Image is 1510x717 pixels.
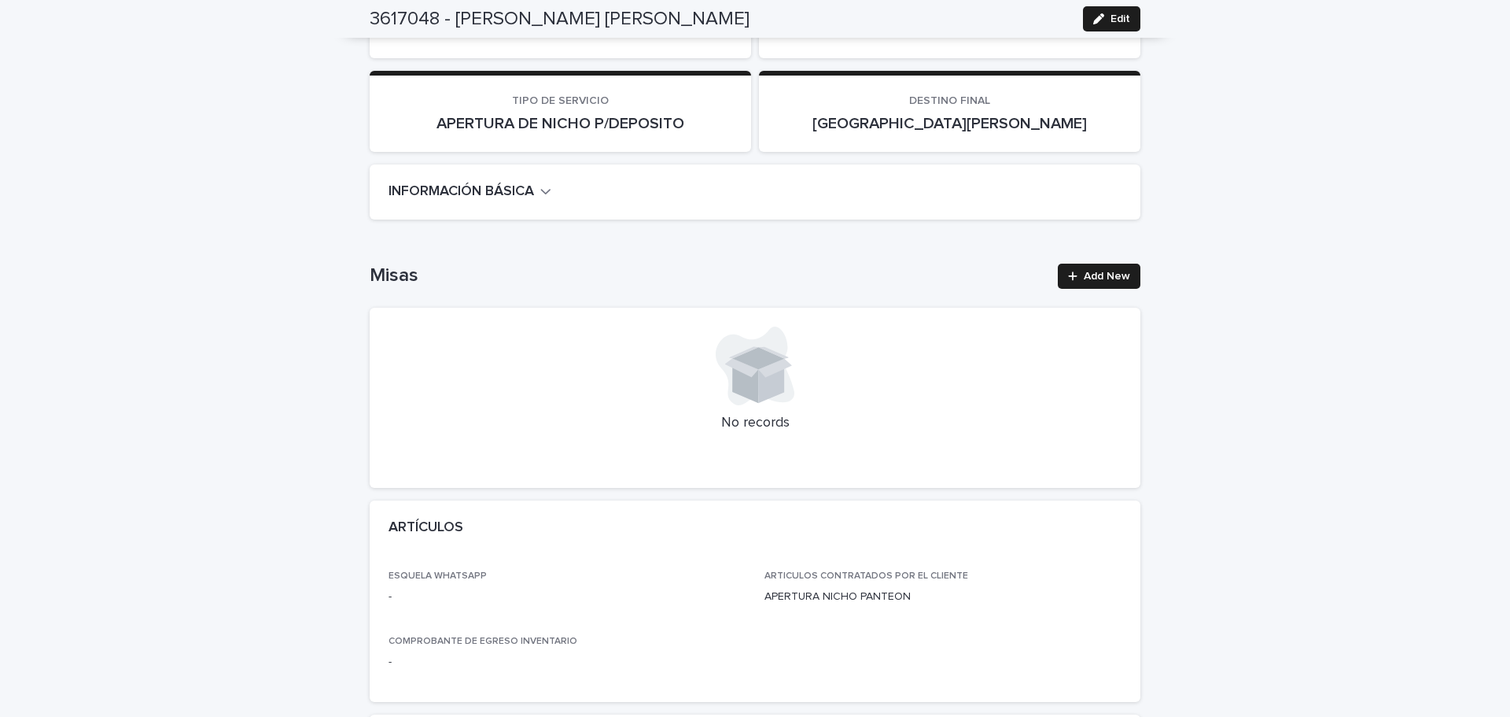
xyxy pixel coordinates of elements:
[1110,13,1130,24] span: Edit
[389,637,577,646] span: COMPROBANTE DE EGRESO INVENTARIO
[389,571,487,581] span: ESQUELA WHATSAPP
[389,589,746,605] p: -
[389,114,732,133] p: APERTURA DE NICHO P/DEPOSITO
[389,654,746,671] p: -
[370,264,1048,287] h1: Misas
[764,589,1121,605] p: APERTURA NICHO PANTEON
[1058,264,1140,289] a: Add New
[389,183,551,201] button: INFORMACIÓN BÁSICA
[370,8,749,31] h2: 3617048 - [PERSON_NAME] [PERSON_NAME]
[512,95,609,106] span: TIPO DE SERVICIO
[389,183,534,201] h2: INFORMACIÓN BÁSICA
[909,95,990,106] span: DESTINO FINAL
[778,114,1121,133] p: [GEOGRAPHIC_DATA][PERSON_NAME]
[389,519,463,537] h2: ARTÍCULOS
[1083,6,1140,31] button: Edit
[764,571,968,581] span: ARTICULOS CONTRATADOS POR EL CLIENTE
[389,415,1121,432] p: No records
[1084,271,1130,282] span: Add New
